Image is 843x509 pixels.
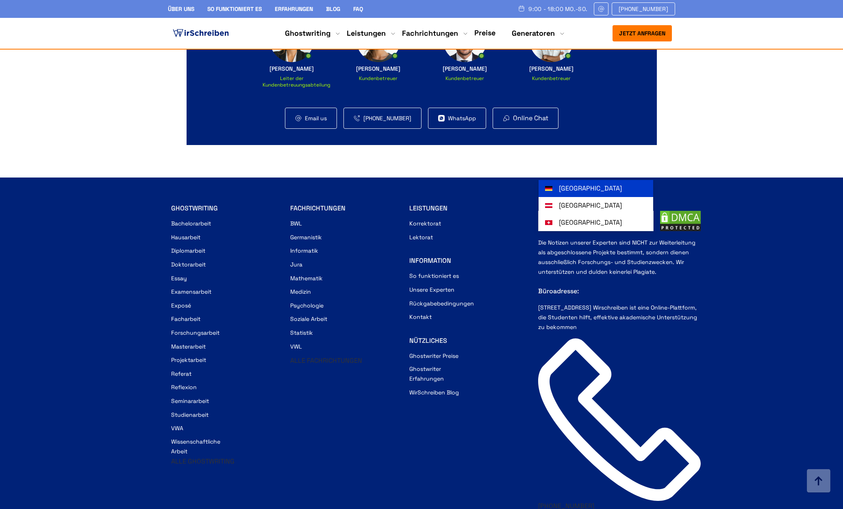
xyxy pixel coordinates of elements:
a: VWL [290,342,302,351]
div: v 4.0.25 [23,13,40,19]
a: Doktorarbeit [171,260,206,269]
a: FAQ [353,5,363,13]
span: [GEOGRAPHIC_DATA] [539,180,653,197]
img: website_grey.svg [13,21,20,28]
img: Deutschland [545,185,552,192]
a: Seminararbeit [171,396,209,406]
div: Leiter der Kundenbetreuungsabteilung [263,75,321,88]
img: logo ghostwriter-österreich [171,27,230,39]
a: Soziale Arbeit [290,314,327,324]
a: Forschungsarbeit [171,328,219,338]
a: Informatik [290,246,318,256]
a: Email us [305,115,327,121]
img: tab_domain_overview_orange.svg [22,47,28,54]
a: Erfahrungen [275,5,313,13]
a: Schweiz [GEOGRAPHIC_DATA] [539,214,653,231]
a: WhatsApp [448,115,476,121]
div: [PERSON_NAME] [443,65,487,72]
img: Email [597,6,605,12]
a: Examensarbeit [171,287,211,297]
a: Ghostwriting [285,28,330,38]
a: Fachrichtungen [402,28,458,38]
a: [PHONE_NUMBER] [363,115,411,121]
a: Medizin [290,287,311,297]
a: Germanistik [290,232,322,242]
span: [PHONE_NUMBER] [619,6,668,12]
div: Domain: [DOMAIN_NAME] [21,21,89,28]
a: VWA [171,423,183,433]
a: Essay [171,273,187,283]
div: Keywords by Traffic [90,48,137,53]
img: Schedule [518,5,525,12]
div: [PERSON_NAME] [269,65,314,72]
img: dmca [660,211,701,231]
div: Die Notizen unserer Experten sind NICHT zur Weiterleitung als abgeschlossene Projekte bestimmt, s... [538,238,701,338]
a: ALLE GHOSTWRITING [171,457,235,466]
a: Facharbeit [171,314,200,324]
div: Kundenbetreuer [445,75,484,82]
div: [PERSON_NAME] [356,65,400,72]
a: Lektorat [409,232,433,242]
button: Online Chat [513,115,548,122]
img: button top [806,469,831,494]
a: Wissenschaftliche Arbeit [171,437,236,456]
div: FACHRICHTUNGEN [290,204,403,213]
a: Jura [290,260,302,269]
img: Österreich [545,202,552,209]
a: Generatoren [512,28,555,38]
a: BWL [290,219,302,228]
a: Ghostwriter Preise [409,351,458,361]
a: Exposé [171,301,191,310]
div: NÜTZLICHES [409,336,522,346]
a: Mathematik [290,273,323,283]
a: WirSchreiben Blog [409,388,459,397]
a: Preise [474,28,495,37]
a: Statistik [290,328,313,338]
div: [PERSON_NAME] [529,65,574,72]
a: Rückgabebedingungen [409,299,474,308]
a: Projektarbeit [171,355,206,365]
img: tab_keywords_by_traffic_grey.svg [81,47,87,54]
div: Kundenbetreuer [532,75,571,82]
div: Kundenbetreuer [359,75,398,82]
div: Büroadresse: [538,277,701,303]
a: [PHONE_NUMBER] [612,2,675,15]
span: 9:00 - 18:00 Mo.-So. [528,6,587,12]
img: logo_orange.svg [13,13,20,19]
a: Korrektorat [409,219,441,228]
div: LEISTUNGEN [409,204,522,213]
a: Hausarbeit [171,232,200,242]
a: Masterarbeit [171,342,206,351]
img: Schweiz [545,219,552,226]
a: So funktioniert es [207,5,262,13]
a: Psychologie [290,301,324,310]
a: Kontakt [409,312,432,322]
button: Jetzt anfragen [613,25,672,41]
a: Diplomarbeit [171,246,205,256]
div: INFORMATION [409,256,522,266]
a: Ghostwriter Erfahrungen [409,364,474,383]
a: Bachelorarbeit [171,219,211,228]
a: Österreich [GEOGRAPHIC_DATA] [539,197,653,214]
a: Blog [326,5,340,13]
div: ALLE FACHRICHTUNGEN [290,355,403,366]
a: Referat [171,369,191,379]
a: Studienarbeit [171,410,209,420]
a: Unsere Experten [409,285,454,295]
a: So funktioniert es [409,271,459,281]
div: GHOSTWRITING [171,204,284,213]
a: Reflexion [171,382,197,392]
div: Domain Overview [31,48,73,53]
a: Über uns [168,5,194,13]
a: Leistungen [347,28,386,38]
